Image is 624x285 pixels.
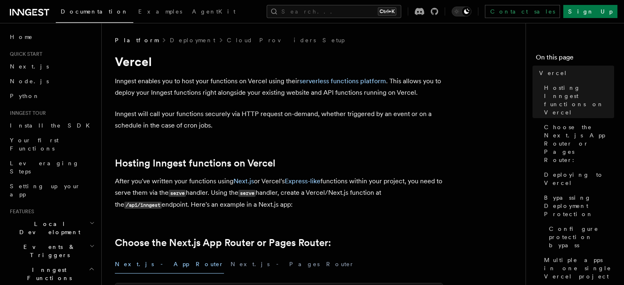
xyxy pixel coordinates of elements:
button: Search...Ctrl+K [267,5,401,18]
a: Examples [133,2,187,22]
span: Choose the Next.js App Router or Pages Router: [544,123,614,164]
h4: On this page [536,52,614,66]
a: Home [7,30,96,44]
span: AgentKit [192,8,235,15]
a: Multiple apps in one single Vercel project [541,253,614,284]
span: Features [7,208,34,215]
code: /api/inngest [124,202,162,209]
span: Home [10,33,33,41]
span: Leveraging Steps [10,160,79,175]
a: Sign Up [563,5,617,18]
code: serve [238,190,256,197]
a: AgentKit [187,2,240,22]
a: Install the SDK [7,118,96,133]
p: After you've written your functions using or Vercel's functions within your project, you need to ... [115,176,443,211]
span: Vercel [539,69,567,77]
a: serverless functions platform [299,77,386,85]
span: Inngest Functions [7,266,89,282]
a: Hosting Inngest functions on Vercel [541,80,614,120]
a: Contact sales [485,5,560,18]
a: Documentation [56,2,133,23]
span: Install the SDK [10,122,95,129]
a: Configure protection bypass [546,221,614,253]
a: Leveraging Steps [7,156,96,179]
a: Your first Functions [7,133,96,156]
a: Deployment [170,36,215,44]
a: Vercel [536,66,614,80]
a: Setting up your app [7,179,96,202]
span: Events & Triggers [7,243,89,259]
span: Node.js [10,78,49,84]
span: Bypassing Deployment Protection [544,194,614,218]
span: Your first Functions [10,137,59,152]
p: Inngest will call your functions securely via HTTP request on-demand, whether triggered by an eve... [115,108,443,131]
span: Next.js [10,63,49,70]
span: Local Development [7,220,89,236]
span: Platform [115,36,158,44]
span: Deploying to Vercel [544,171,614,187]
a: Bypassing Deployment Protection [541,190,614,221]
a: Python [7,89,96,103]
button: Toggle dark mode [452,7,471,16]
a: Express-like [285,177,320,185]
span: Multiple apps in one single Vercel project [544,256,614,280]
a: Choose the Next.js App Router or Pages Router: [541,120,614,167]
span: Setting up your app [10,183,80,198]
span: Hosting Inngest functions on Vercel [544,84,614,116]
p: Inngest enables you to host your functions on Vercel using their . This allows you to deploy your... [115,75,443,98]
kbd: Ctrl+K [378,7,396,16]
span: Documentation [61,8,128,15]
a: Hosting Inngest functions on Vercel [115,157,275,169]
span: Configure protection bypass [549,225,614,249]
button: Events & Triggers [7,239,96,262]
a: Choose the Next.js App Router or Pages Router: [115,237,331,249]
a: Cloud Providers Setup [227,36,345,44]
button: Next.js - App Router [115,255,224,274]
h1: Vercel [115,54,443,69]
button: Local Development [7,217,96,239]
code: serve [169,190,186,197]
span: Inngest tour [7,110,46,116]
span: Examples [138,8,182,15]
a: Next.js [7,59,96,74]
a: Next.js [233,177,254,185]
a: Node.js [7,74,96,89]
span: Python [10,93,40,99]
span: Quick start [7,51,42,57]
a: Deploying to Vercel [541,167,614,190]
button: Next.js - Pages Router [231,255,354,274]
